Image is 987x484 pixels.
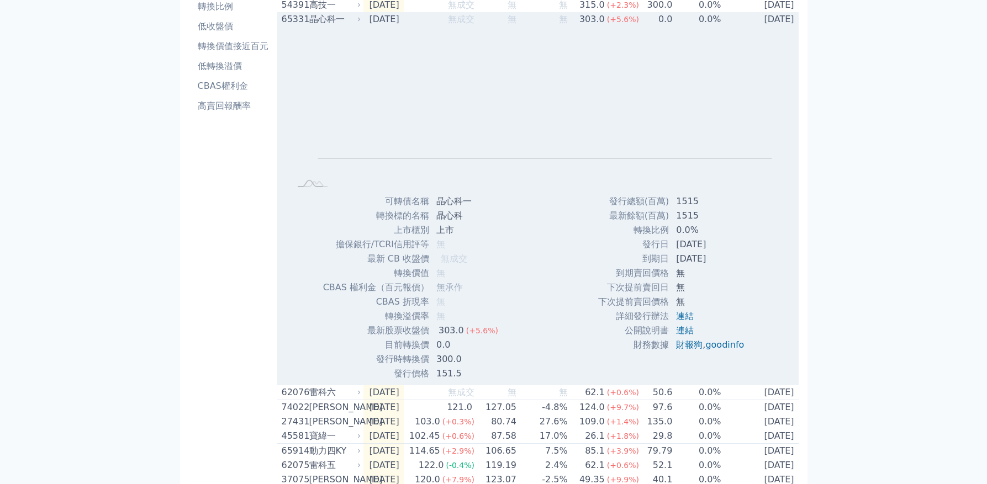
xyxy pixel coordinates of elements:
[517,458,568,472] td: 2.4%
[436,268,445,278] span: 無
[669,295,753,309] td: 無
[323,366,430,381] td: 發行價格
[282,13,307,26] div: 65331
[430,194,507,209] td: 晶心科一
[932,431,987,484] iframe: Chat Widget
[517,400,568,415] td: -4.8%
[363,444,404,459] td: [DATE]
[669,223,753,237] td: 0.0%
[559,14,568,24] span: 無
[323,323,430,338] td: 最新股票收盤價
[363,414,404,429] td: [DATE]
[673,458,721,472] td: 0.0%
[475,414,517,429] td: 80.74
[309,401,359,414] div: [PERSON_NAME]
[722,458,799,472] td: [DATE]
[309,459,359,472] div: 雷科五
[323,194,430,209] td: 可轉債名稱
[442,475,474,484] span: (+7.9%)
[669,252,753,266] td: [DATE]
[446,461,474,470] span: (-0.4%)
[669,338,753,352] td: ,
[442,432,474,440] span: (+0.6%)
[607,1,639,9] span: (+2.3%)
[282,401,307,414] div: 74022
[598,323,669,338] td: 公開說明書
[722,444,799,459] td: [DATE]
[598,252,669,266] td: 到期日
[607,15,639,24] span: (+5.6%)
[598,280,669,295] td: 下次提前賣回日
[640,400,673,415] td: 97.6
[430,366,507,381] td: 151.5
[598,209,669,223] td: 最新餘額(百萬)
[598,338,669,352] td: 財務數據
[193,99,273,113] li: 高賣回報酬率
[323,209,430,223] td: 轉換標的名稱
[282,415,307,428] div: 27431
[673,429,721,444] td: 0.0%
[722,429,799,444] td: [DATE]
[309,386,359,399] div: 雷科六
[517,414,568,429] td: 27.6%
[441,253,467,264] span: 無成交
[323,309,430,323] td: 轉換溢價率
[323,338,430,352] td: 目前轉換價
[436,296,445,307] span: 無
[308,44,772,175] g: Chart
[323,352,430,366] td: 發行時轉換價
[598,237,669,252] td: 發行日
[323,280,430,295] td: CBAS 權利金（百元報價）
[607,446,639,455] span: (+3.9%)
[607,475,639,484] span: (+9.9%)
[416,459,446,472] div: 122.0
[448,14,474,24] span: 無成交
[282,444,307,458] div: 65914
[669,209,753,223] td: 1515
[363,385,404,400] td: [DATE]
[722,385,799,400] td: [DATE]
[676,311,694,321] a: 連結
[430,209,507,223] td: 晶心科
[607,403,639,412] span: (+9.7%)
[508,14,516,24] span: 無
[442,446,474,455] span: (+2.9%)
[722,12,799,26] td: [DATE]
[598,266,669,280] td: 到期賣回價格
[583,444,607,458] div: 85.1
[193,77,273,95] a: CBAS權利金
[669,194,753,209] td: 1515
[676,325,694,336] a: 連結
[407,444,442,458] div: 114.65
[193,40,273,53] li: 轉換價值接近百元
[323,223,430,237] td: 上市櫃別
[363,429,404,444] td: [DATE]
[598,309,669,323] td: 詳細發行辦法
[363,458,404,472] td: [DATE]
[466,326,498,335] span: (+5.6%)
[323,295,430,309] td: CBAS 折現率
[517,429,568,444] td: 17.0%
[577,415,607,428] div: 109.0
[363,12,404,26] td: [DATE]
[323,237,430,252] td: 擔保銀行/TCRI信用評等
[669,266,753,280] td: 無
[323,252,430,266] td: 最新 CB 收盤價
[673,385,721,400] td: 0.0%
[676,339,703,350] a: 財報狗
[508,387,516,397] span: 無
[607,461,639,470] span: (+0.6%)
[722,400,799,415] td: [DATE]
[193,60,273,73] li: 低轉換溢價
[577,401,607,414] div: 124.0
[309,429,359,443] div: 寶緯一
[407,429,442,443] div: 102.45
[282,386,307,399] div: 62076
[448,387,474,397] span: 無成交
[475,429,517,444] td: 87.58
[583,386,607,399] div: 62.1
[363,400,404,415] td: [DATE]
[282,459,307,472] div: 62075
[436,239,445,249] span: 無
[309,415,359,428] div: [PERSON_NAME]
